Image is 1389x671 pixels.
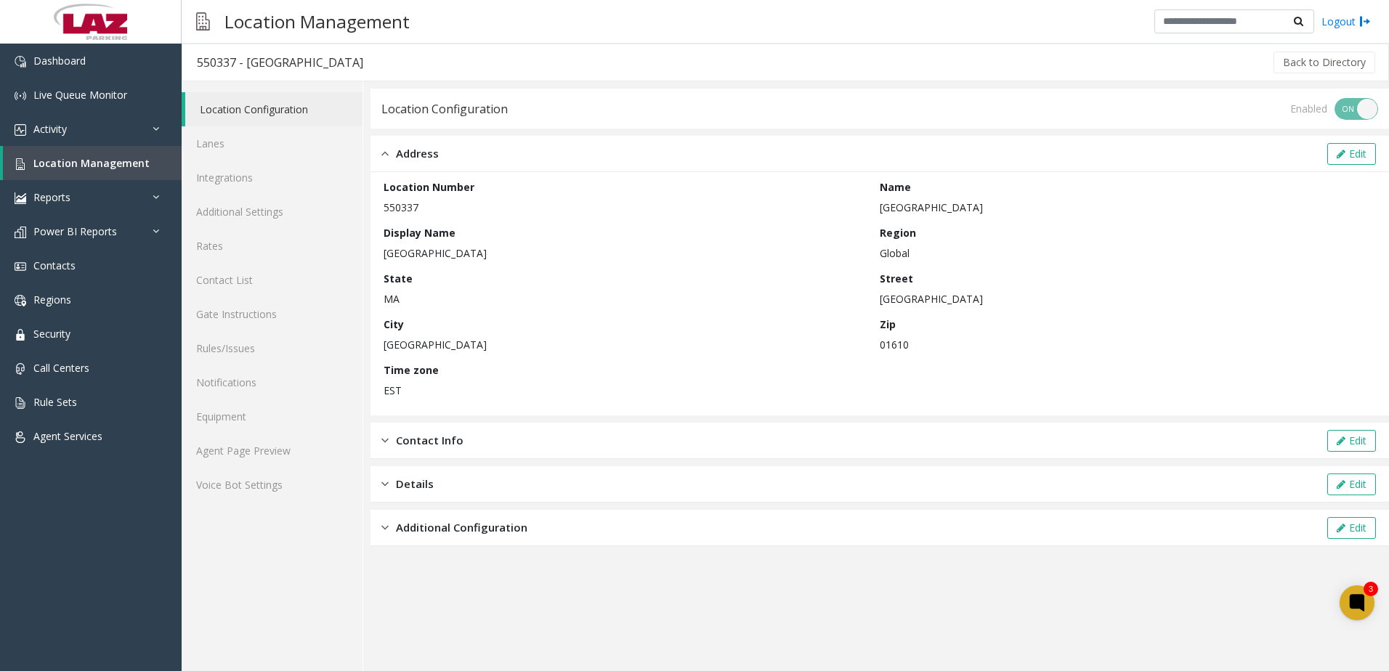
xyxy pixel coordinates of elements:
[197,53,363,72] div: 550337 - [GEOGRAPHIC_DATA]
[182,297,363,331] a: Gate Instructions
[396,519,527,536] span: Additional Configuration
[381,519,389,536] img: closed
[384,225,455,240] label: Display Name
[33,361,89,375] span: Call Centers
[1327,143,1376,165] button: Edit
[1364,582,1378,596] div: 3
[185,92,363,126] a: Location Configuration
[15,124,26,136] img: 'icon'
[15,56,26,68] img: 'icon'
[15,192,26,204] img: 'icon'
[3,146,182,180] a: Location Management
[396,432,463,449] span: Contact Info
[1273,52,1375,73] button: Back to Directory
[384,200,872,215] p: 550337
[384,271,413,286] label: State
[880,291,1369,306] p: [GEOGRAPHIC_DATA]
[384,383,872,398] p: EST
[182,399,363,434] a: Equipment
[33,88,127,102] span: Live Queue Monitor
[880,179,911,195] label: Name
[33,327,70,341] span: Security
[182,195,363,229] a: Additional Settings
[880,337,1369,352] p: 01610
[384,337,872,352] p: [GEOGRAPHIC_DATA]
[33,293,71,306] span: Regions
[1321,14,1371,29] a: Logout
[15,158,26,170] img: 'icon'
[880,317,896,332] label: Zip
[217,4,417,39] h3: Location Management
[15,363,26,375] img: 'icon'
[396,476,434,492] span: Details
[182,160,363,195] a: Integrations
[33,429,102,443] span: Agent Services
[381,432,389,449] img: closed
[33,122,67,136] span: Activity
[384,245,872,261] p: [GEOGRAPHIC_DATA]
[381,145,389,162] img: opened
[33,224,117,238] span: Power BI Reports
[880,245,1369,261] p: Global
[33,259,76,272] span: Contacts
[880,200,1369,215] p: [GEOGRAPHIC_DATA]
[880,225,916,240] label: Region
[384,362,439,378] label: Time zone
[33,190,70,204] span: Reports
[182,331,363,365] a: Rules/Issues
[384,291,872,306] p: MA
[381,99,508,118] div: Location Configuration
[15,90,26,102] img: 'icon'
[1327,517,1376,539] button: Edit
[15,227,26,238] img: 'icon'
[182,434,363,468] a: Agent Page Preview
[15,431,26,443] img: 'icon'
[15,295,26,306] img: 'icon'
[182,126,363,160] a: Lanes
[182,229,363,263] a: Rates
[1327,430,1376,452] button: Edit
[182,468,363,502] a: Voice Bot Settings
[196,4,210,39] img: pageIcon
[182,263,363,297] a: Contact List
[182,365,363,399] a: Notifications
[15,397,26,409] img: 'icon'
[1327,473,1376,495] button: Edit
[396,145,439,162] span: Address
[384,317,404,332] label: City
[381,476,389,492] img: closed
[33,156,150,170] span: Location Management
[1359,14,1371,29] img: logout
[384,179,474,195] label: Location Number
[1290,101,1327,116] div: Enabled
[880,271,913,286] label: Street
[33,395,77,409] span: Rule Sets
[15,329,26,341] img: 'icon'
[33,54,86,68] span: Dashboard
[15,261,26,272] img: 'icon'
